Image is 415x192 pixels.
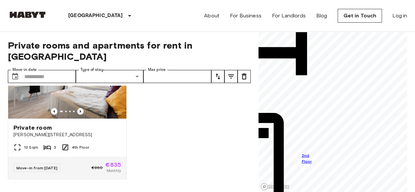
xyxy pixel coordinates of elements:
[13,132,121,138] span: [PERSON_NAME][STREET_ADDRESS]
[16,165,57,170] span: Move-in from [DATE]
[272,12,306,20] a: For Landlords
[211,70,224,83] button: tune
[316,12,327,20] a: Blog
[107,168,121,174] span: Monthly
[105,162,121,168] span: €835
[8,11,47,18] img: Habyt
[338,9,382,23] a: Get in Touch
[24,144,38,150] span: 13 Sqm
[301,152,318,164] span: 2nd Floor
[238,70,251,83] button: tune
[54,144,56,150] span: 3
[51,108,57,115] button: Previous image
[8,40,251,62] span: Private rooms and apartments for rent in [GEOGRAPHIC_DATA]
[80,67,103,73] label: Type of stay
[230,12,261,20] a: For Business
[9,70,22,83] button: Choose date
[72,144,89,150] span: 4th Floor
[92,165,103,171] span: €980
[12,67,37,73] label: Move-in date
[68,12,123,20] p: [GEOGRAPHIC_DATA]
[224,70,238,83] button: tune
[392,12,407,20] a: Log in
[204,12,219,20] a: About
[8,39,127,179] a: Marketing picture of unit DE-02-014-004-03HFPrevious imagePrevious imagePrivate room[PERSON_NAME]...
[13,124,52,132] span: Private room
[148,67,166,73] label: Max price
[77,108,84,115] button: Previous image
